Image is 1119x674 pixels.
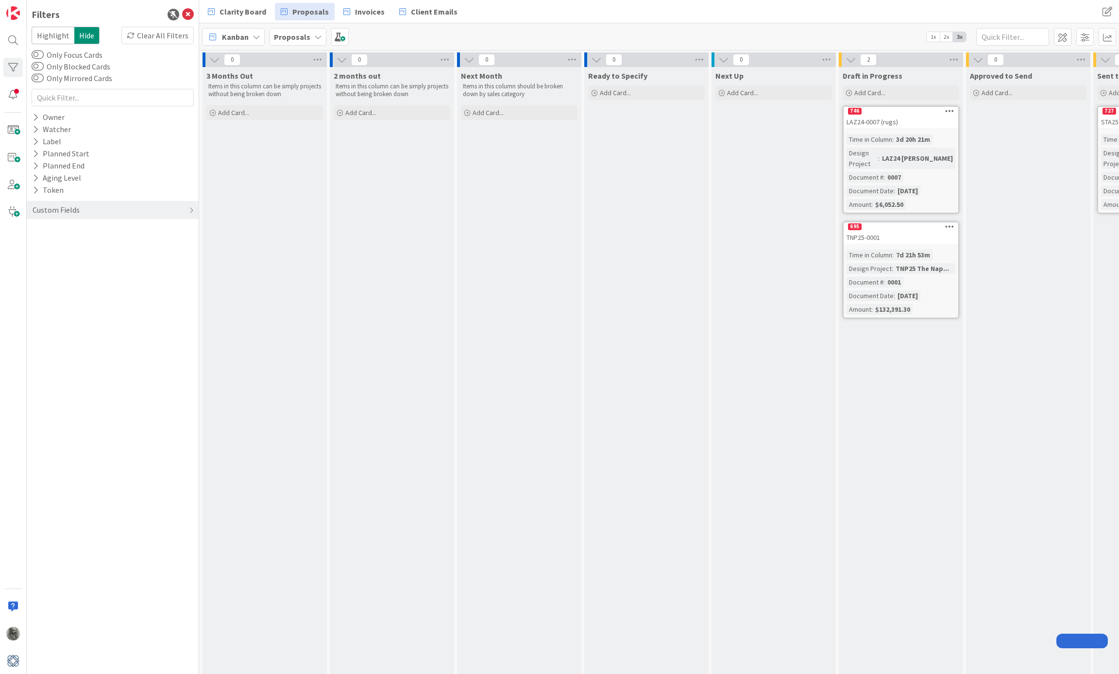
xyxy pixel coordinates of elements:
div: 0001 [885,277,903,287]
img: avatar [6,654,20,668]
div: Filters [32,7,60,22]
span: Draft in Progress [843,71,902,81]
span: 3 Months Out [206,71,253,81]
span: 0 [224,54,240,66]
div: Owner [32,111,66,123]
div: 746 [844,107,958,116]
span: : [894,185,895,196]
span: 0 [987,54,1004,66]
span: : [871,304,873,315]
div: Design Project [847,263,892,274]
div: 3d 20h 21m [894,134,932,145]
div: Token [32,184,65,196]
span: Approved to Send [970,71,1032,81]
div: Document # [847,172,883,183]
label: Only Focus Cards [32,49,102,61]
div: Document Date [847,185,894,196]
span: 2 months out [334,71,381,81]
a: Invoices [338,3,390,20]
div: LAZ24-0007 (rugs) [844,116,958,128]
a: Proposals [275,3,335,20]
div: Amount [847,199,871,210]
div: Clear All Filters [121,27,194,44]
div: 695TNP25-0001 [844,222,958,244]
a: Client Emails [393,3,463,20]
div: 727 [1102,108,1116,115]
div: 0007 [885,172,903,183]
p: Items in this column can be simply projects without being broken down [336,83,448,99]
span: : [894,290,895,301]
label: Only Mirrored Cards [32,72,112,84]
div: LAZ24 [PERSON_NAME] [880,153,955,164]
span: Kanban [222,31,249,43]
span: Next Month [461,71,502,81]
span: Hide [74,27,100,44]
label: Only Blocked Cards [32,61,110,72]
div: Label [32,135,62,148]
div: $6,052.50 [873,199,906,210]
span: 2 [860,54,877,66]
span: Invoices [355,6,385,17]
span: 0 [733,54,749,66]
span: Proposals [292,6,329,17]
div: Time in Column [847,134,892,145]
div: Design Project [847,148,878,169]
span: Add Card... [854,88,885,97]
span: : [883,277,885,287]
span: 2x [940,32,953,42]
img: PA [6,627,20,640]
button: Only Mirrored Cards [32,73,44,83]
p: Items in this column should be broken down by sales category [463,83,576,99]
p: Items in this column can be simply projects without being broken down [208,83,321,99]
div: TNP25-0001 [844,231,958,244]
span: Add Card... [345,108,376,117]
span: Next Up [715,71,744,81]
div: Document Date [847,290,894,301]
input: Quick Filter... [976,28,1049,46]
div: Amount [847,304,871,315]
span: Add Card... [600,88,631,97]
div: $132,391.30 [873,304,913,315]
span: : [892,134,894,145]
b: Proposals [274,32,310,42]
div: Planned End [32,160,85,172]
img: Visit kanbanzone.com [6,6,20,20]
span: Ready to Specify [588,71,647,81]
button: Only Focus Cards [32,50,44,60]
a: Clarity Board [202,3,272,20]
div: 695 [848,223,862,230]
span: Clarity Board [220,6,266,17]
div: [DATE] [895,290,920,301]
div: Planned Start [32,148,90,160]
span: 0 [606,54,622,66]
div: TNP25 The Nap... [893,263,951,274]
div: Aging Level [32,172,82,184]
span: 3x [953,32,966,42]
span: Add Card... [473,108,504,117]
span: : [871,199,873,210]
span: : [883,172,885,183]
div: Time in Column [847,250,892,260]
span: Highlight [32,27,74,44]
div: 746LAZ24-0007 (rugs) [844,107,958,128]
span: : [892,250,894,260]
input: Quick Filter... [32,89,194,106]
span: Add Card... [218,108,249,117]
div: Document # [847,277,883,287]
span: Add Card... [982,88,1013,97]
div: 695 [844,222,958,231]
div: 7d 21h 53m [894,250,932,260]
div: Custom Fields [32,204,81,216]
span: 0 [478,54,495,66]
span: : [878,153,880,164]
div: 746 [848,108,862,115]
div: [DATE] [895,185,920,196]
button: Only Blocked Cards [32,62,44,71]
span: 0 [351,54,368,66]
span: 1x [927,32,940,42]
span: Client Emails [411,6,458,17]
span: : [892,263,893,274]
div: Watcher [32,123,72,135]
span: Add Card... [727,88,758,97]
